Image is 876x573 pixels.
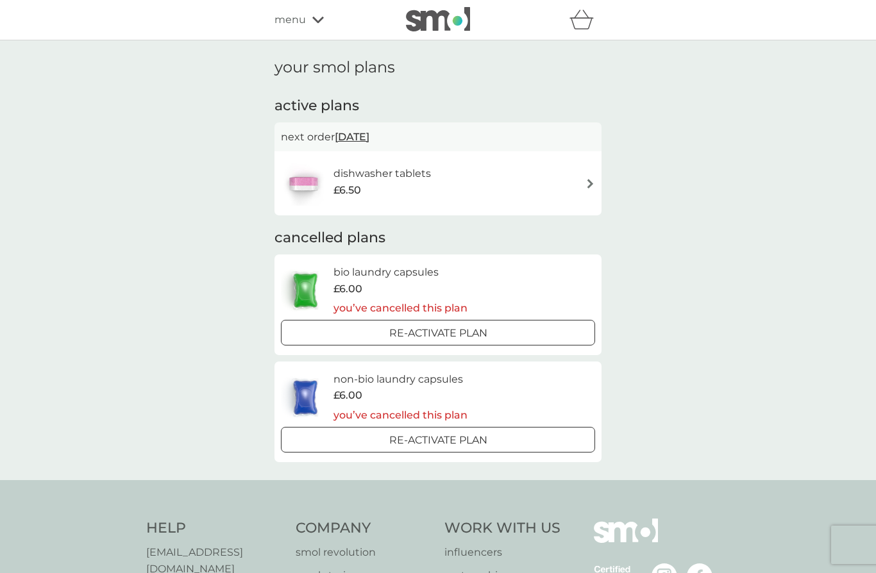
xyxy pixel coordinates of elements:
[296,544,432,561] a: smol revolution
[274,96,602,116] h2: active plans
[444,544,560,561] a: influencers
[333,165,431,182] h6: dishwasher tablets
[281,320,595,345] button: Re-activate Plan
[281,427,595,453] button: Re-activate Plan
[389,325,487,342] p: Re-activate Plan
[274,12,306,28] span: menu
[444,519,560,538] h4: Work With Us
[281,161,326,206] img: dishwasher tablets
[569,7,602,33] div: basket
[333,387,362,404] span: £6.00
[281,375,330,420] img: non-bio laundry capsules
[281,268,330,313] img: bio laundry capsules
[281,129,595,145] p: next order
[274,58,602,77] h1: your smol plans
[333,407,467,424] p: you’ve cancelled this plan
[146,519,283,538] h4: Help
[333,281,362,297] span: £6.00
[406,7,470,31] img: smol
[335,124,369,149] span: [DATE]
[274,228,602,248] h2: cancelled plans
[585,179,595,188] img: arrow right
[389,432,487,449] p: Re-activate Plan
[594,519,658,562] img: smol
[333,264,467,281] h6: bio laundry capsules
[296,519,432,538] h4: Company
[333,300,467,317] p: you’ve cancelled this plan
[333,182,361,199] span: £6.50
[333,371,467,388] h6: non-bio laundry capsules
